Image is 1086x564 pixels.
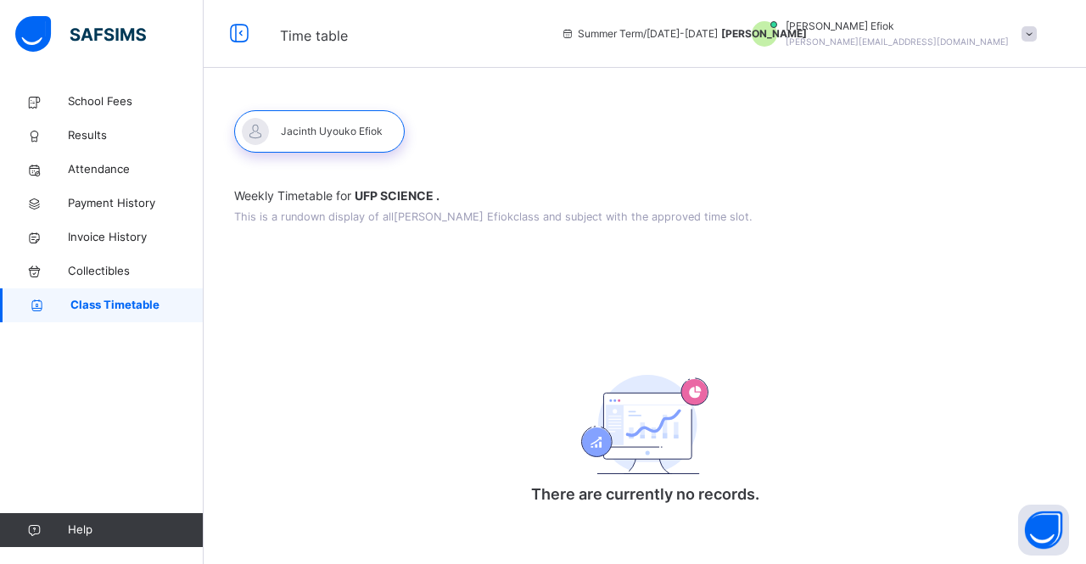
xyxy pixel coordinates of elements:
[355,188,439,203] b: UFP SCIENCE .
[581,375,708,474] img: academics.830fd61bc8807c8ddf7a6434d507d981.svg
[70,297,204,314] span: Class Timetable
[561,26,718,42] span: session/term information
[68,93,204,110] span: School Fees
[721,26,807,42] span: [PERSON_NAME]
[234,210,753,223] span: This is a rundown display of all [PERSON_NAME] Efiok class and subject with the approved time slot.
[475,483,814,505] p: There are currently no records.
[475,328,814,531] div: There are currently no records.
[234,187,1055,204] span: Weekly Timetable for
[68,522,203,539] span: Help
[15,16,146,52] img: safsims
[280,27,348,44] span: Time table
[68,161,204,178] span: Attendance
[68,195,204,212] span: Payment History
[786,36,1009,47] span: [PERSON_NAME][EMAIL_ADDRESS][DOMAIN_NAME]
[786,19,1009,34] span: [PERSON_NAME] Efiok
[68,127,204,144] span: Results
[68,229,204,246] span: Invoice History
[68,263,204,280] span: Collectibles
[1018,505,1069,556] button: Open asap
[735,19,1045,49] div: JacinthEfiok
